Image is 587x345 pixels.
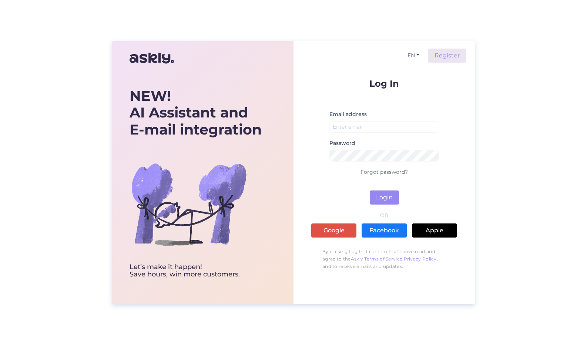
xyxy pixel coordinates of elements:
[130,87,171,105] b: NEW!
[329,121,439,133] input: Enter email
[351,256,403,262] a: Askly Terms of Service
[311,79,457,88] p: Log In
[412,223,457,238] a: Apple
[130,87,262,138] div: AI Assistant and E-mail integration
[311,244,457,274] p: By clicking Log In, I confirm that I have read and agree to the , , and to receive emails and upd...
[311,223,356,238] a: Google
[405,50,422,61] button: EN
[130,145,248,263] img: bg-askly
[362,223,407,238] a: Facebook
[329,110,367,118] label: Email address
[329,139,355,147] label: Password
[404,256,437,262] a: Privacy Policy
[130,263,262,278] div: Let’s make it happen! Save hours, win more customers.
[428,49,466,63] a: Register
[370,190,399,205] button: Login
[130,49,174,67] img: Askly
[360,169,408,175] a: Forgot password?
[379,213,390,218] span: OR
